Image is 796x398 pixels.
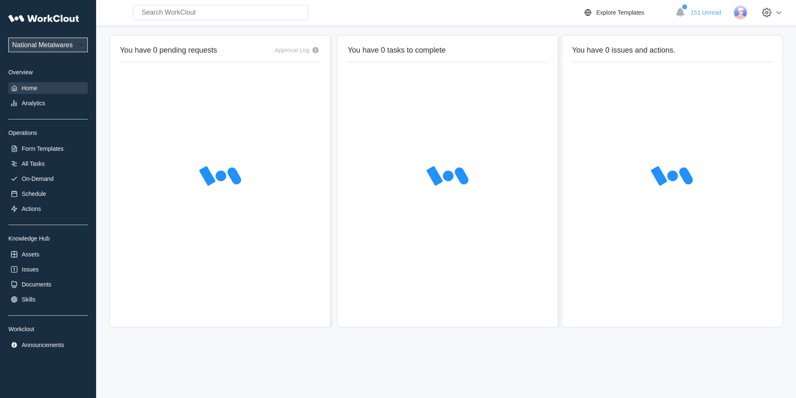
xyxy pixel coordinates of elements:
input: Search WorkClout [133,5,308,20]
a: Explore Templates [583,8,671,18]
div: Workclout [8,326,88,332]
div: Explore Templates [596,9,644,16]
div: Documents [22,281,51,288]
div: Overview [8,69,88,76]
div: Skills [22,296,36,303]
a: On-Demand [8,173,88,185]
a: Home [8,82,88,94]
a: Announcements [8,339,88,351]
div: On-Demand [22,175,53,182]
a: All Tasks [8,158,88,170]
div: Analytics [22,100,45,106]
h2: You have 0 issues and actions. [572,46,772,55]
div: Schedule [22,190,46,197]
a: Skills [8,294,88,305]
div: Home [22,85,37,91]
div: Knowledge Hub [8,235,88,242]
div: Issues [22,266,38,273]
h2: You have 0 tasks to complete [348,46,548,55]
a: Documents [8,279,88,290]
h2: You have 0 pending requests [120,46,217,55]
div: Assets [22,251,39,258]
a: Assets [8,248,88,260]
div: Operations [8,129,88,136]
div: Form Templates [22,145,64,152]
div: All Tasks [22,160,45,167]
img: user-3.png [733,5,748,20]
span: 151 Unread [691,9,721,16]
div: Announcements [22,342,64,348]
a: Form Templates [8,143,88,155]
a: Analytics [8,97,88,109]
a: Actions [8,203,88,215]
div: Actions [22,205,41,212]
a: Schedule [8,188,88,200]
div: Approval Log [275,47,309,53]
a: Issues [8,264,88,275]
